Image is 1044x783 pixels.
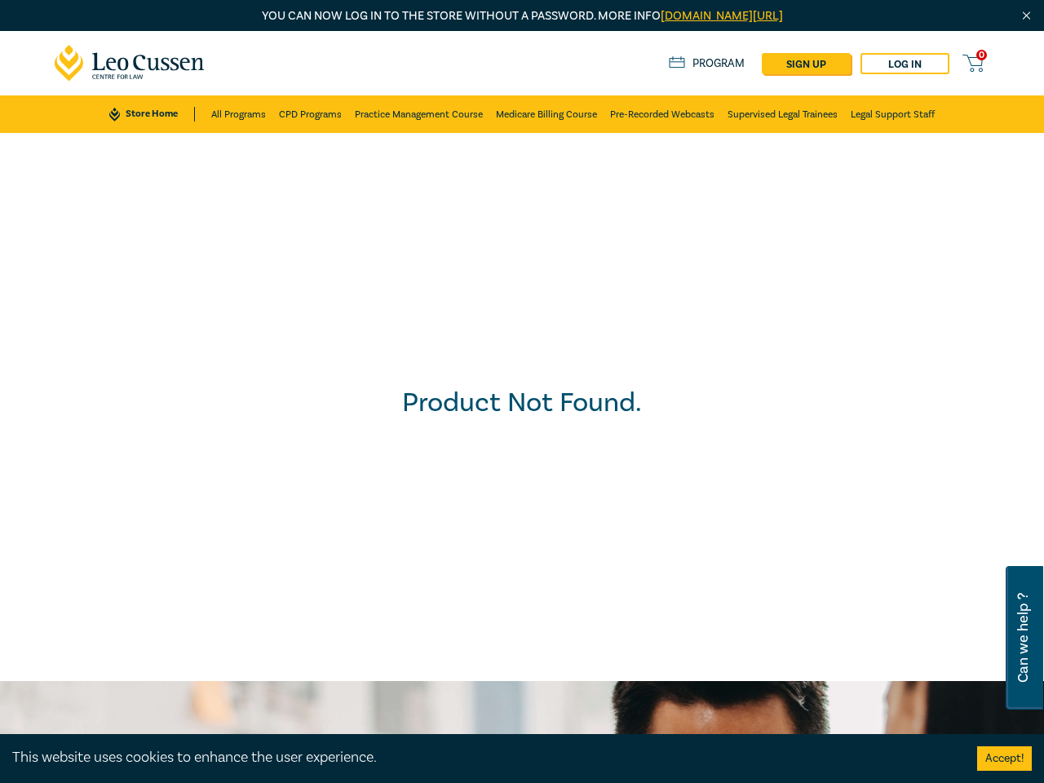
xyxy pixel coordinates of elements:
a: sign up [762,53,851,74]
h2: Product Not Found. [402,387,642,419]
a: Program [669,56,745,71]
a: Log in [860,53,949,74]
a: All Programs [211,95,266,133]
button: Accept cookies [977,746,1032,771]
img: Close [1020,9,1033,23]
p: You can now log in to the store without a password. More info [55,7,989,25]
a: Legal Support Staff [851,95,935,133]
a: [DOMAIN_NAME][URL] [661,8,783,24]
a: Supervised Legal Trainees [728,95,838,133]
a: CPD Programs [279,95,342,133]
div: This website uses cookies to enhance the user experience. [12,747,953,768]
a: Store Home [109,107,195,122]
a: Medicare Billing Course [496,95,597,133]
span: Can we help ? [1015,576,1031,700]
span: 0 [976,50,987,60]
a: Practice Management Course [355,95,483,133]
a: Pre-Recorded Webcasts [610,95,714,133]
